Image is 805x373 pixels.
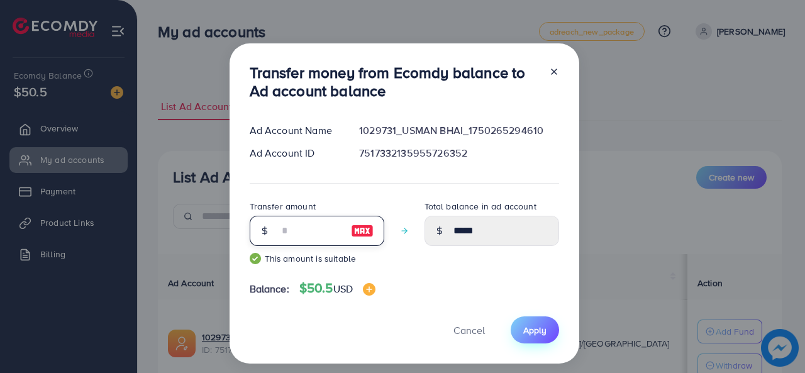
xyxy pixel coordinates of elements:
[240,146,350,160] div: Ad Account ID
[240,123,350,138] div: Ad Account Name
[425,200,536,213] label: Total balance in ad account
[511,316,559,343] button: Apply
[250,282,289,296] span: Balance:
[351,223,374,238] img: image
[349,123,569,138] div: 1029731_USMAN BHAI_1750265294610
[250,252,384,265] small: This amount is suitable
[250,64,539,100] h3: Transfer money from Ecomdy balance to Ad account balance
[250,253,261,264] img: guide
[333,282,353,296] span: USD
[523,324,547,337] span: Apply
[438,316,501,343] button: Cancel
[453,323,485,337] span: Cancel
[299,281,375,296] h4: $50.5
[363,283,375,296] img: image
[349,146,569,160] div: 7517332135955726352
[250,200,316,213] label: Transfer amount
